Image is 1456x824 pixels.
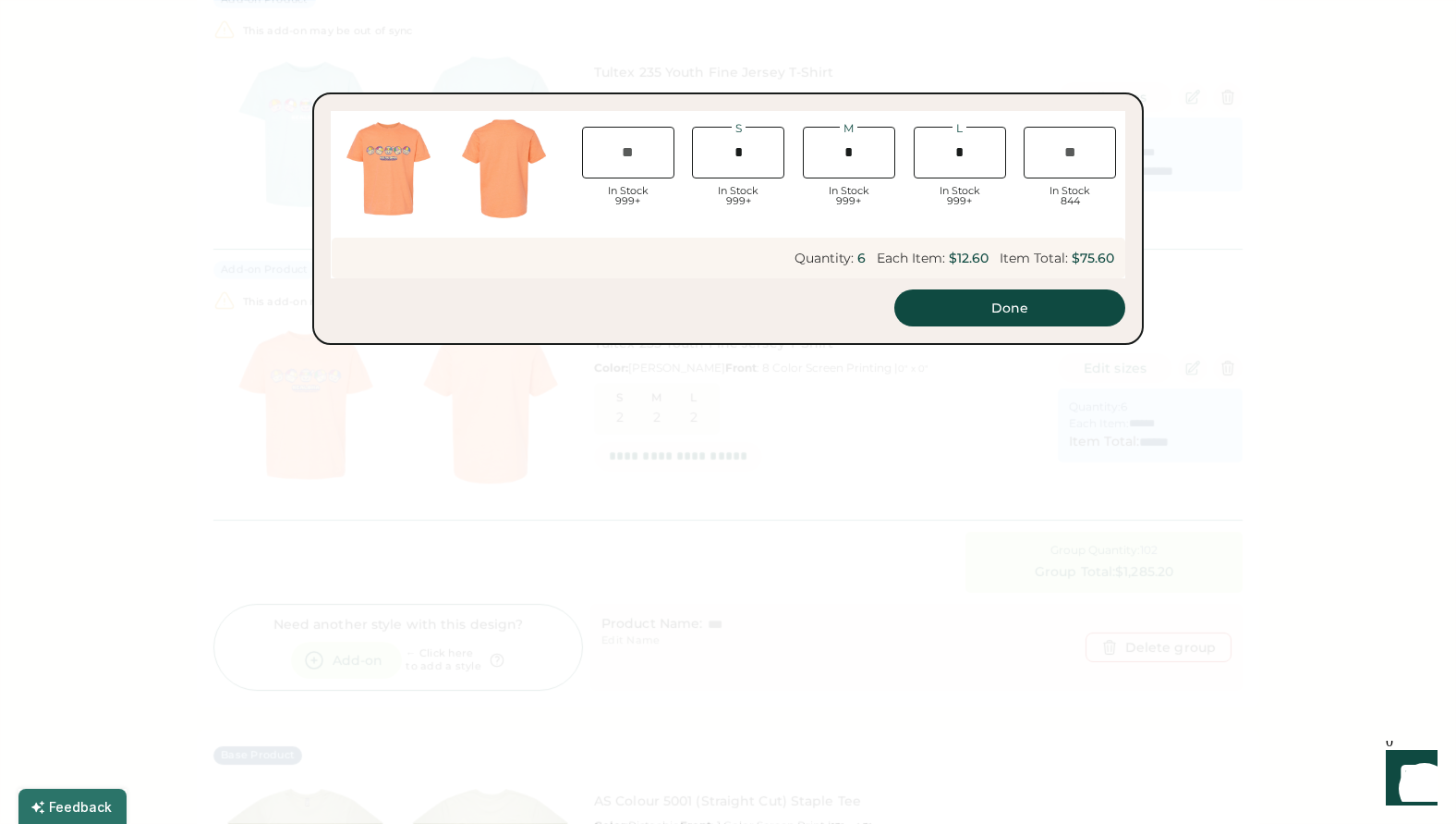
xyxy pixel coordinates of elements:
[949,251,989,266] div: $12.60
[732,123,746,134] div: S
[894,289,1125,326] button: Done
[1368,741,1448,820] iframe: Front Chat
[692,186,784,206] div: In Stock 999+
[840,123,857,134] div: M
[582,186,674,206] div: In Stock 999+
[1072,251,1114,266] div: $75.60
[877,251,945,266] div: Each Item:
[331,111,446,227] img: generate-image
[795,251,854,266] div: Quantity:
[446,111,562,227] img: generate-image
[1000,251,1068,266] div: Item Total:
[803,186,895,206] div: In Stock 999+
[952,123,966,134] div: L
[1024,186,1116,206] div: In Stock 844
[914,186,1006,206] div: In Stock 999+
[857,251,866,266] div: 6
